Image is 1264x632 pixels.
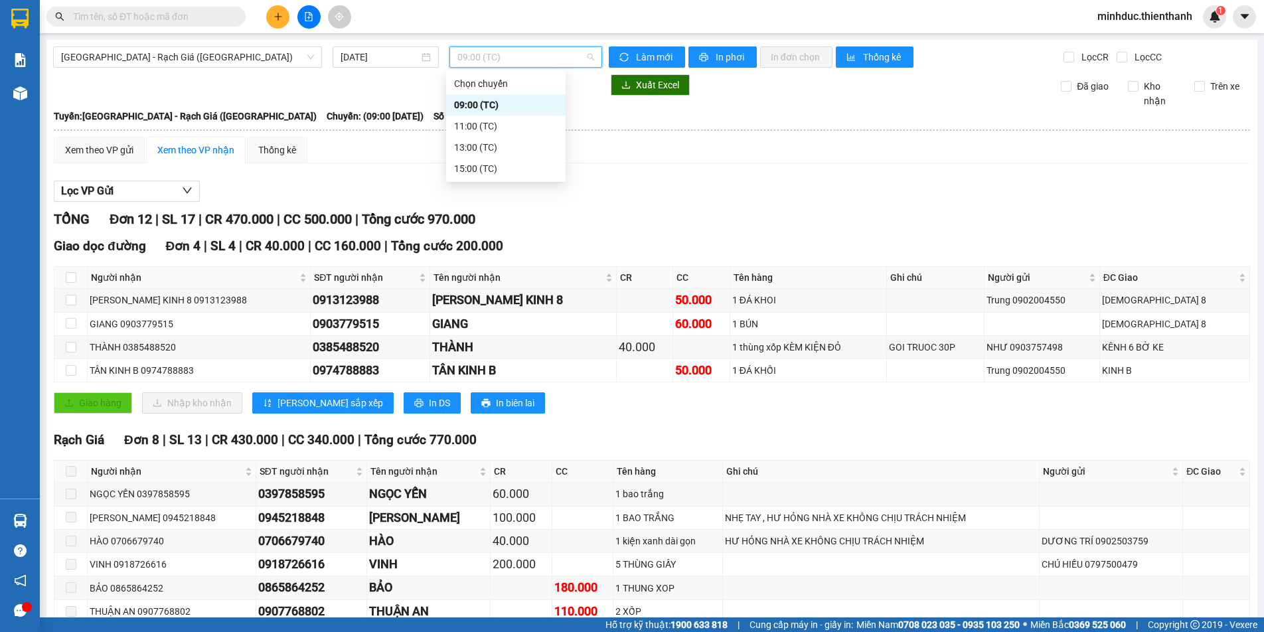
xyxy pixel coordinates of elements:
button: In đơn chọn [760,46,832,68]
span: Giao dọc đường [54,238,146,254]
button: downloadNhập kho nhận [142,392,242,414]
span: In phơi [716,50,746,64]
span: Cung cấp máy in - giấy in: [750,617,853,632]
span: In DS [429,396,450,410]
span: printer [699,52,710,63]
div: 5 THÙNG GIẤY [615,557,720,572]
div: 180.000 [554,578,611,597]
div: 0865864252 [258,578,365,597]
div: VINH 0918726616 [90,557,254,572]
img: icon-new-feature [1209,11,1221,23]
span: TỔNG [54,211,90,227]
span: Thống kê [863,50,903,64]
div: NGỌC YẾN 0397858595 [90,487,254,501]
div: NHƯ 0903757498 [987,340,1097,355]
span: sync [619,52,631,63]
div: [DEMOGRAPHIC_DATA] 8 [1102,293,1247,307]
span: CC 500.000 [283,211,352,227]
button: plus [266,5,289,29]
span: ⚪️ [1023,622,1027,627]
td: 0907768802 [256,600,368,623]
span: SL 17 [162,211,195,227]
div: 1 BÚN [732,317,884,331]
button: Lọc VP Gửi [54,181,200,202]
span: | [163,432,166,447]
span: printer [481,398,491,409]
span: CR 470.000 [205,211,274,227]
span: CC 340.000 [288,432,355,447]
span: Miền Nam [856,617,1020,632]
th: CC [673,267,730,289]
td: 0903779515 [311,313,430,336]
div: 60.000 [493,485,550,503]
button: sort-ascending[PERSON_NAME] sắp xếp [252,392,394,414]
div: [DEMOGRAPHIC_DATA] 8 [1102,317,1247,331]
span: | [281,432,285,447]
span: file-add [304,12,313,21]
td: VINH [367,553,491,576]
span: [PERSON_NAME] sắp xếp [277,396,383,410]
td: NGỌC YẾN [367,483,491,506]
div: 200.000 [493,555,550,574]
span: | [358,432,361,447]
span: message [14,604,27,617]
td: HÀO [367,530,491,553]
div: 1 kiện xanh dài gọn [615,534,720,548]
span: SĐT người nhận [314,270,416,285]
div: TÂN KINH B [432,361,614,380]
div: VINH [369,555,488,574]
div: NHẸ TAY , HƯ HỎNG NHÀ XE KHÔNG CHỊU TRÁCH NHIỆM [725,511,1037,525]
div: 40.000 [493,532,550,550]
span: | [155,211,159,227]
div: 50.000 [675,361,727,380]
td: 0865864252 [256,576,368,599]
div: 1 ĐÁ KHỐI [732,363,884,378]
input: Tìm tên, số ĐT hoặc mã đơn [73,9,230,24]
span: Kho nhận [1139,79,1184,108]
button: aim [328,5,351,29]
span: aim [335,12,344,21]
th: CR [617,267,673,289]
div: [PERSON_NAME] 0945218848 [90,511,254,525]
span: Sài Gòn - Rạch Giá (Hàng Hoá) [61,47,314,67]
span: 1 [1218,6,1223,15]
button: bar-chartThống kê [836,46,913,68]
span: notification [14,574,27,587]
div: 0918726616 [258,555,365,574]
div: [PERSON_NAME] KINH 8 [432,291,614,309]
span: SĐT người nhận [260,464,354,479]
div: 15:00 (TC) [454,161,558,176]
span: In biên lai [496,396,534,410]
strong: 0708 023 035 - 0935 103 250 [898,619,1020,630]
div: 1 ĐÁ KHOI [732,293,884,307]
span: Tổng cước 970.000 [362,211,475,227]
div: 13:00 (TC) [454,140,558,155]
td: THÀNH [430,336,617,359]
div: GIANG 0903779515 [90,317,308,331]
img: warehouse-icon [13,86,27,100]
th: Ghi chú [887,267,985,289]
div: Trung 0902004550 [987,293,1097,307]
span: Tổng cước 200.000 [391,238,503,254]
div: 0974788883 [313,361,427,380]
b: Tuyến: [GEOGRAPHIC_DATA] - Rạch Giá ([GEOGRAPHIC_DATA]) [54,111,317,121]
td: 0918726616 [256,553,368,576]
div: 40.000 [619,338,671,356]
div: GOI TRUOC 30P [889,340,982,355]
th: Tên hàng [613,461,723,483]
div: Chọn chuyến [454,76,558,91]
div: 1 THUNG XOP [615,581,720,595]
div: THUẬN AN 0907768802 [90,604,254,619]
strong: 1900 633 818 [671,619,728,630]
span: | [205,432,208,447]
span: Người nhận [91,464,242,479]
span: Lọc VP Gửi [61,183,114,199]
div: THÀNH 0385488520 [90,340,308,355]
td: 0397858595 [256,483,368,506]
div: 1 thùng xốp KÈM KIỆN ĐỎ [732,340,884,355]
div: KÊNH 6 BỜ KE [1102,340,1247,355]
td: 0945218848 [256,507,368,530]
div: NGỌC YẾN [369,485,488,503]
div: 0945218848 [258,509,365,527]
span: Tên người nhận [434,270,603,285]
